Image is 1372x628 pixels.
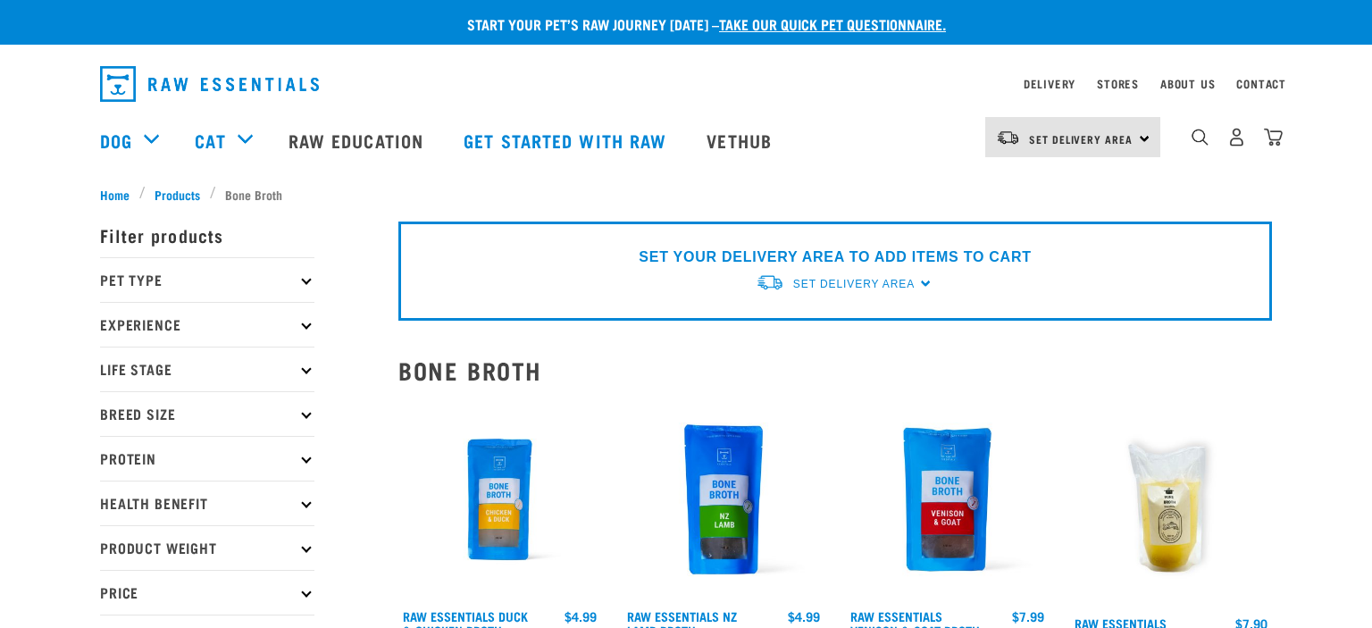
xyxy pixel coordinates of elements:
a: Get started with Raw [446,105,689,176]
h2: Bone Broth [398,356,1272,384]
p: Filter products [100,213,314,257]
p: Breed Size [100,391,314,436]
p: Product Weight [100,525,314,570]
p: Experience [100,302,314,347]
a: Delivery [1024,80,1075,87]
p: Life Stage [100,347,314,391]
img: RE Product Shoot 2023 Nov8793 1 [398,398,601,601]
span: Set Delivery Area [793,278,915,290]
img: Salmon Broth [1070,398,1273,607]
p: Protein [100,436,314,481]
nav: breadcrumbs [100,185,1272,204]
a: Raw Education [271,105,446,176]
span: Home [100,185,130,204]
div: $4.99 [565,609,597,624]
p: Price [100,570,314,615]
img: Raw Essentials Logo [100,66,319,102]
nav: dropdown navigation [86,59,1286,109]
img: Raw Essentials Venison Goat Novel Protein Hypoallergenic Bone Broth Cats & Dogs [846,398,1049,601]
a: About Us [1160,80,1215,87]
a: Home [100,185,139,204]
a: Cat [195,127,225,154]
img: home-icon-1@2x.png [1192,129,1209,146]
div: $7.99 [1012,609,1044,624]
div: $4.99 [788,609,820,624]
a: Dog [100,127,132,154]
a: Vethub [689,105,794,176]
a: take our quick pet questionnaire. [719,20,946,28]
img: home-icon@2x.png [1264,128,1283,147]
a: Stores [1097,80,1139,87]
p: Pet Type [100,257,314,302]
a: Products [146,185,210,204]
p: SET YOUR DELIVERY AREA TO ADD ITEMS TO CART [639,247,1031,268]
img: Raw Essentials New Zealand Lamb Bone Broth For Cats & Dogs [623,398,825,601]
img: user.png [1227,128,1246,147]
p: Health Benefit [100,481,314,525]
span: Set Delivery Area [1029,136,1133,142]
a: Contact [1236,80,1286,87]
span: Products [155,185,200,204]
img: van-moving.png [756,273,784,292]
img: van-moving.png [996,130,1020,146]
